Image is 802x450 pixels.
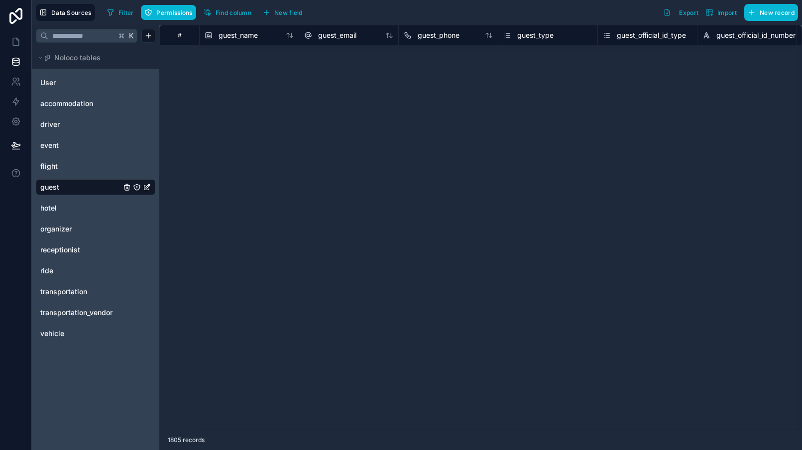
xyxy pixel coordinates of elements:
span: flight [40,161,58,171]
span: Permissions [156,9,192,16]
span: organizer [40,224,72,234]
a: organizer [40,224,121,234]
span: Find column [216,9,251,16]
span: ride [40,266,53,276]
div: transportation [36,284,155,300]
div: accommodation [36,96,155,112]
div: User [36,75,155,91]
span: Export [679,9,698,16]
span: transportation [40,287,87,297]
span: receptionist [40,245,80,255]
span: guest_official_id_number [716,30,796,40]
a: transportation [40,287,121,297]
div: organizer [36,221,155,237]
div: event [36,137,155,153]
div: ride [36,263,155,279]
button: Permissions [141,5,196,20]
span: Import [717,9,737,16]
a: guest [40,182,121,192]
a: driver [40,119,121,129]
span: Data Sources [51,9,92,16]
div: # [167,31,192,39]
div: flight [36,158,155,174]
div: driver [36,116,155,132]
span: transportation_vendor [40,308,113,318]
span: guest_official_id_type [617,30,686,40]
span: event [40,140,59,150]
a: receptionist [40,245,121,255]
span: hotel [40,203,57,213]
div: receptionist [36,242,155,258]
a: event [40,140,121,150]
span: guest [40,182,59,192]
a: hotel [40,203,121,213]
a: transportation_vendor [40,308,121,318]
div: vehicle [36,326,155,341]
span: K [128,32,135,39]
button: New field [259,5,306,20]
a: New record [740,4,798,21]
span: guest_phone [418,30,459,40]
span: driver [40,119,60,129]
button: Import [702,4,740,21]
a: Permissions [141,5,200,20]
span: accommodation [40,99,93,109]
span: New field [274,9,303,16]
span: New record [760,9,795,16]
button: Noloco tables [36,51,149,65]
button: Data Sources [36,4,95,21]
span: User [40,78,56,88]
div: guest [36,179,155,195]
a: vehicle [40,329,121,338]
a: flight [40,161,121,171]
span: 1805 records [168,436,205,444]
span: vehicle [40,329,64,338]
span: guest_type [517,30,554,40]
a: ride [40,266,121,276]
button: Find column [200,5,255,20]
a: User [40,78,121,88]
span: Filter [118,9,134,16]
div: hotel [36,200,155,216]
button: New record [744,4,798,21]
button: Filter [103,5,137,20]
span: guest_name [219,30,258,40]
button: Export [660,4,702,21]
div: transportation_vendor [36,305,155,321]
span: Noloco tables [54,53,101,63]
a: accommodation [40,99,121,109]
span: guest_email [318,30,356,40]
